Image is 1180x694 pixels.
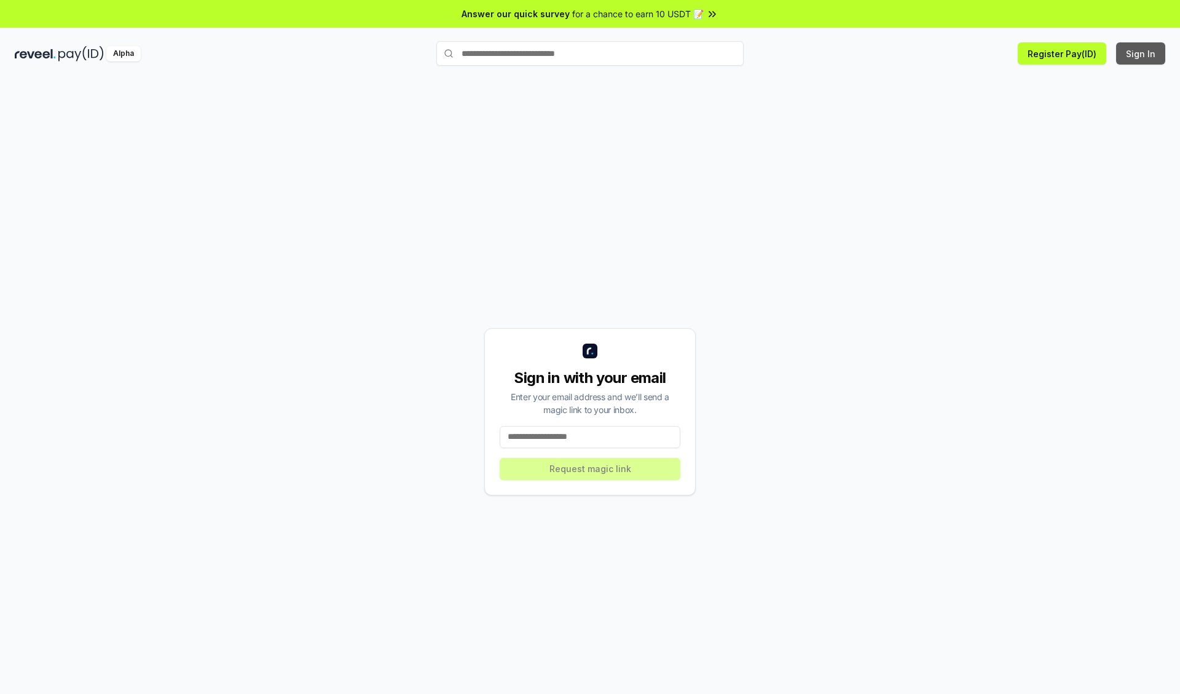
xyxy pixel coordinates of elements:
[462,7,570,20] span: Answer our quick survey
[572,7,704,20] span: for a chance to earn 10 USDT 📝
[500,390,680,416] div: Enter your email address and we’ll send a magic link to your inbox.
[1018,42,1106,65] button: Register Pay(ID)
[583,344,597,358] img: logo_small
[58,46,104,61] img: pay_id
[106,46,141,61] div: Alpha
[500,368,680,388] div: Sign in with your email
[15,46,56,61] img: reveel_dark
[1116,42,1165,65] button: Sign In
